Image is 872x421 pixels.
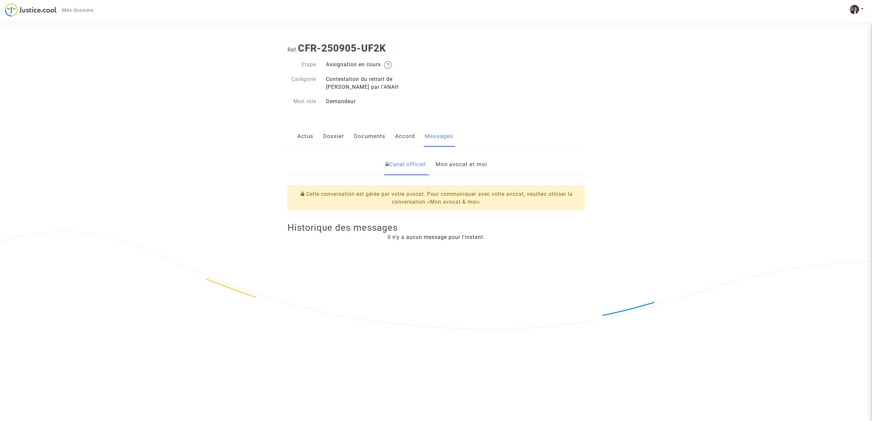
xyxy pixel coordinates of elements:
[385,154,426,175] a: Canal officiel
[288,47,298,53] span: Ref.
[298,42,386,54] b: CFR-250905-UF2K
[321,75,436,91] div: Contestation du retrait de [PERSON_NAME] par l'ANAH
[323,126,344,147] a: Dossier
[354,126,385,147] a: Documents
[288,185,584,210] div: Cette conversation est gérée par votre avocat. Pour communiquer avec votre avocat, veuillez utili...
[57,5,99,15] a: Mes dossiers
[283,98,321,105] div: Mon rôle
[283,61,321,69] div: Etape
[321,98,436,105] div: Demandeur
[850,5,859,14] img: ACg8ocLxT-nHC1cOrlY4z3Th_R6pZ6hKUk63JggZDXJi7b8wrq29cd8=s96-c
[283,75,321,91] div: Catégorie
[297,126,313,147] a: Actus
[62,7,94,13] span: Mes dossiers
[425,126,453,147] a: Messages
[436,154,487,175] a: Mon avocat et moi
[5,3,57,17] img: jc-logo.svg
[288,233,584,241] div: Il n'y a aucun message pour l'instant.
[395,126,415,147] a: Accord
[288,222,584,233] h2: Historique des messages
[384,61,392,69] img: help.svg
[321,61,436,69] div: Assignation en cours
